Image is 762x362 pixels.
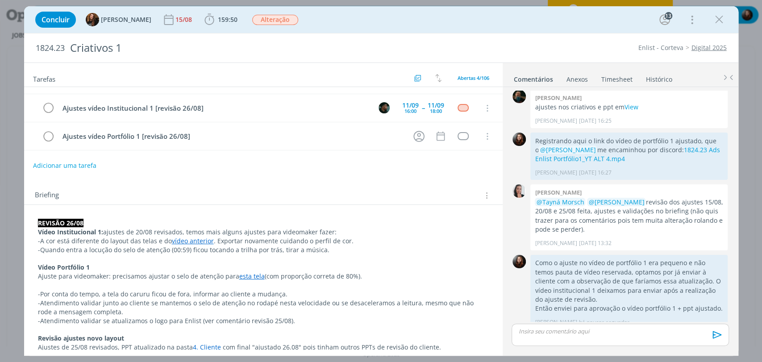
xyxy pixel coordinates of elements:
[35,190,59,201] span: Briefing
[404,108,416,113] div: 16:00
[33,158,97,174] button: Adicionar uma tarefa
[535,258,723,304] p: Como o ajuste no vídeo de portfólio 1 era pequeno e não temos pauta de vídeo reservada, optamos p...
[38,299,489,316] p: -Atendimento validar junto ao cliente se mantemos o selo de atenção no rodapé nesta velocidade ou...
[252,15,298,25] span: Alteração
[239,272,265,280] a: esta tela
[535,304,723,313] p: Então enviei para aprovação o vídeo portfólio 1 + ppt ajustado.
[422,105,425,111] span: --
[38,343,193,351] span: Ajustes de 25/08 revisados, PPT atualizado na pasta
[535,198,723,234] p: revisão dos ajustes 15/08, 20/08 e 25/08 feita, ajustes e validações no briefing (não quis trazer...
[638,43,683,52] a: Enlist - Corteva
[588,198,644,206] span: @[PERSON_NAME]
[536,198,584,206] span: @Tayná Morsch
[535,239,577,247] p: [PERSON_NAME]
[38,334,124,342] strong: Revisão ajustes novo layout
[175,17,194,23] div: 15/08
[512,184,526,198] img: C
[59,131,405,142] div: Ajustes vídeo Portfólio 1 [revisão 26/08]
[535,103,723,112] p: ajustes nos criativos e ppt em
[566,75,588,84] div: Anexos
[38,245,489,254] p: -Quando entra a locução do selo de atenção (00:59) ficou tocando a trilha por trás, tirar a música.
[512,90,526,103] img: M
[38,290,489,299] p: -Por conta do tempo, a tela do caruru ficou de fora, informar ao cliente a mudança.
[535,169,577,177] p: [PERSON_NAME]
[535,137,723,164] p: Registrando aqui o link do vídeo de portfólio 1 ajustado, que o me encaminhou por discord:
[38,219,83,227] strong: REVISÃO 26/08
[36,43,65,53] span: 1824.23
[579,239,611,247] span: [DATE] 13:32
[665,12,672,20] div: 13
[42,16,70,23] span: Concluir
[624,103,638,111] a: View
[458,75,489,81] span: Abertas 4/106
[67,37,435,59] div: Criativos 1
[535,318,577,326] p: [PERSON_NAME]
[535,146,720,163] a: 1824.23 Ads Enlist Portfólio1_YT ALT 4.mp4
[38,228,103,236] strong: Vídeo Institucional 1:
[579,117,611,125] span: [DATE] 16:25
[38,263,90,271] strong: Vídeo Portfólio 1
[38,272,489,281] p: Ajuste para videomaker: precisamos ajustar o selo de atenção para (com proporção correta de 80%).
[86,13,99,26] img: T
[428,102,444,108] div: 11/09
[540,146,595,154] span: @[PERSON_NAME]
[223,343,441,351] span: com final "ajustado 26.08" pois tinham outros PPTs de revisão do cliente.
[193,343,221,351] a: 4. Cliente
[535,94,581,102] b: [PERSON_NAME]
[378,101,391,115] button: K
[35,12,76,28] button: Concluir
[59,103,371,114] div: Ajustes vídeo Institucional 1 [revisão 26/08]
[601,71,633,84] a: Timesheet
[579,318,629,326] span: há poucos segundos
[535,188,581,196] b: [PERSON_NAME]
[379,102,390,113] img: K
[24,6,738,356] div: dialog
[430,108,442,113] div: 18:00
[512,133,526,146] img: E
[512,255,526,268] img: E
[658,12,672,27] button: 13
[86,13,151,26] button: T[PERSON_NAME]
[252,14,299,25] button: Alteração
[172,237,214,245] a: vídeo anterior
[202,12,240,27] button: 159:50
[691,43,727,52] a: Digital 2025
[645,71,673,84] a: Histórico
[435,74,441,82] img: arrow-down-up.svg
[38,316,489,325] p: -Atendimento validar se atualizamos o logo para Enlist (ver comentário revisão 25/08).
[101,17,151,23] span: [PERSON_NAME]
[579,169,611,177] span: [DATE] 16:27
[513,71,554,84] a: Comentários
[38,237,489,245] p: -A cor está diferente do layout das telas e do . Exportar novamente cuidando o perfil de cor.
[38,228,489,237] p: ajustes de 20/08 revisados, temos mais alguns ajustes para videomaker fazer:
[535,117,577,125] p: [PERSON_NAME]
[33,73,55,83] span: Tarefas
[402,102,419,108] div: 11/09
[218,15,237,24] span: 159:50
